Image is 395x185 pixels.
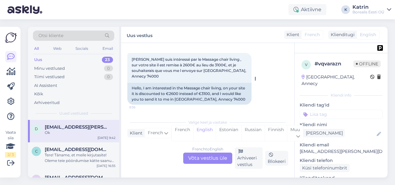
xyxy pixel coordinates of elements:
[5,130,16,158] div: Vaata siia
[34,74,65,80] div: Tiimi vestlused
[33,45,40,53] div: All
[5,32,17,44] img: Askly Logo
[74,45,89,53] div: Socials
[104,65,113,72] div: 0
[300,110,383,119] input: Lisa tag
[127,120,288,125] div: Valige keel ja vastake
[98,135,116,140] div: [DATE] 9:42
[35,177,38,182] span: g
[341,5,350,14] div: K
[97,164,116,168] div: [DATE] 16:35
[132,57,247,78] span: [PERSON_NAME] suis intéressé par le Massage chair living , sur votre site il est remise à 2600€ a...
[377,45,383,51] img: pd
[192,146,223,152] div: French to English
[127,31,152,39] label: Uus vestlus
[45,124,109,130] span: de.jaillet@free.fr
[235,147,263,169] div: Arhiveeri vestlus
[102,57,113,63] div: 23
[34,100,60,106] div: Arhiveeritud
[284,31,299,38] div: Klient
[193,125,216,141] div: English
[34,83,57,89] div: AI Assistent
[45,175,109,180] span: gzevspero@gmail.com
[59,111,88,116] span: Uued vestlused
[45,152,116,164] div: Tere! Täname, et meile kirjutasite! Oleme teie pöördumise kätte saanud ja edastame selle kolleegi...
[34,91,43,97] div: Kõik
[300,93,383,98] div: Kliendi info
[300,148,383,155] p: [EMAIL_ADDRESS][PERSON_NAME][DOMAIN_NAME]
[265,151,288,166] div: Blokeeri
[352,10,384,15] div: Borealis Eesti OÜ
[101,45,114,53] div: Email
[39,32,63,39] span: Otsi kliente
[5,152,16,158] div: 2 / 3
[127,83,252,105] div: Hello, I am interested in the Massage chair living, on your site it is discounted to €2600 instea...
[34,65,65,72] div: Minu vestlused
[352,5,391,15] a: KatrinBorealis Eesti OÜ
[45,147,109,152] span: catherinecordelia.kurem@gmail.com
[127,130,143,136] div: Klient
[265,125,287,141] div: Finnish
[360,31,376,38] span: English
[300,157,383,164] p: Kliendi telefon
[34,57,42,63] div: Uus
[241,125,265,141] div: Russian
[300,102,383,108] p: Kliendi tag'id
[45,130,116,135] div: Ok
[305,62,307,67] span: v
[148,130,163,136] span: French
[315,60,353,68] div: # vqvarazn
[352,5,384,10] div: Katrin
[300,175,383,181] p: Klienditeekond
[35,126,38,131] span: d
[328,31,355,38] div: Klienditugi
[288,4,326,15] div: Aktiivne
[216,125,241,141] div: Estonian
[129,105,152,110] span: 9:36
[172,125,193,141] div: French
[290,127,300,132] span: Muu
[353,60,381,67] span: Offline
[52,45,63,53] div: Web
[104,74,113,80] div: 0
[300,121,383,128] p: Kliendi nimi
[35,149,38,154] span: c
[300,164,350,172] div: Küsi telefoninumbrit
[183,153,232,164] div: Võta vestlus üle
[303,130,343,136] div: [PERSON_NAME]
[305,31,320,38] span: French
[300,142,383,148] p: Kliendi email
[302,74,370,87] div: [GEOGRAPHIC_DATA], Annecy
